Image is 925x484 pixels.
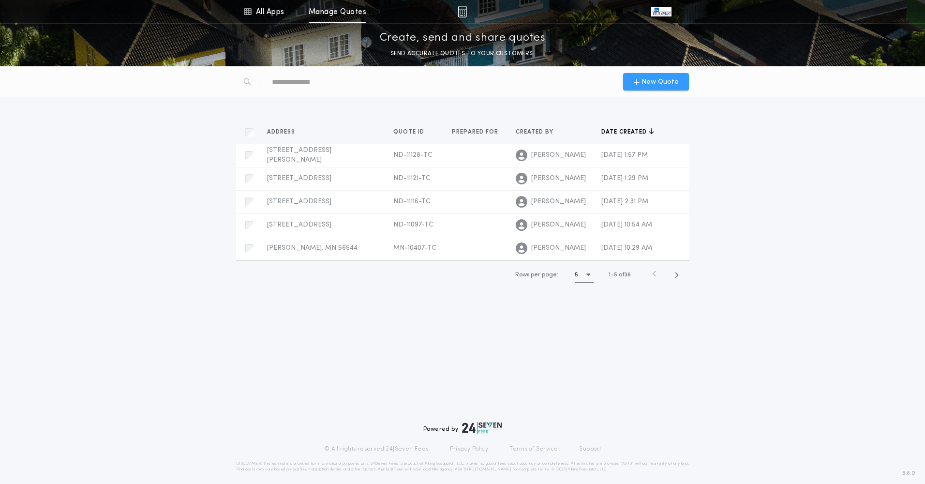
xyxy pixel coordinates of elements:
a: Privacy Policy [450,445,489,453]
span: 5 [614,272,617,278]
span: Address [267,128,297,136]
span: [DATE] 10:54 AM [601,221,652,228]
a: Terms of Service [509,445,558,453]
span: ND-11121-TC [393,175,431,182]
span: [STREET_ADDRESS][PERSON_NAME] [267,147,331,164]
span: 1 [609,272,611,278]
p: SEND ACCURATE QUOTES TO YOUR CUSTOMERS. [390,49,535,59]
span: of 36 [619,271,631,279]
span: [STREET_ADDRESS] [267,198,331,205]
span: [PERSON_NAME], MN 56544 [267,244,358,252]
span: Date created [601,128,649,136]
img: img [458,6,467,17]
a: [URL][DOMAIN_NAME] [463,468,511,471]
span: [STREET_ADDRESS] [267,221,331,228]
button: Quote ID [393,127,432,137]
button: Address [267,127,302,137]
p: DISCLAIMER: This estimate is provided for informational purposes only. 24|Seven Fees, a product o... [236,461,689,472]
span: [DATE] 1:57 PM [601,151,648,159]
button: 5 [575,267,594,283]
h1: 5 [575,270,578,280]
span: ND-11097-TC [393,221,433,228]
a: Support [579,445,601,453]
span: New Quote [642,77,679,87]
span: ND-11116-TC [393,198,431,205]
button: Date created [601,127,654,137]
span: [PERSON_NAME] [531,197,586,207]
button: New Quote [623,73,689,91]
span: MN-10407-TC [393,244,436,252]
span: [PERSON_NAME] [531,243,586,253]
span: Quote ID [393,128,426,136]
span: 3.8.0 [902,469,915,478]
span: [DATE] 10:29 AM [601,244,652,252]
img: logo [462,422,502,434]
span: [PERSON_NAME] [531,220,586,230]
span: [PERSON_NAME] [531,174,586,183]
p: Create, send and share quotes [380,30,546,46]
button: Created by [516,127,561,137]
p: © All rights reserved. 24|Seven Fees [324,445,429,453]
span: [DATE] 2:31 PM [601,198,648,205]
span: Prepared for [452,128,500,136]
span: ND-11128-TC [393,151,433,159]
span: [PERSON_NAME] [531,151,586,160]
span: Created by [516,128,555,136]
span: [DATE] 1:29 PM [601,175,648,182]
span: Rows per page: [515,272,558,278]
div: Powered by [423,422,502,434]
span: [STREET_ADDRESS] [267,175,331,182]
img: vs-icon [651,7,671,16]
